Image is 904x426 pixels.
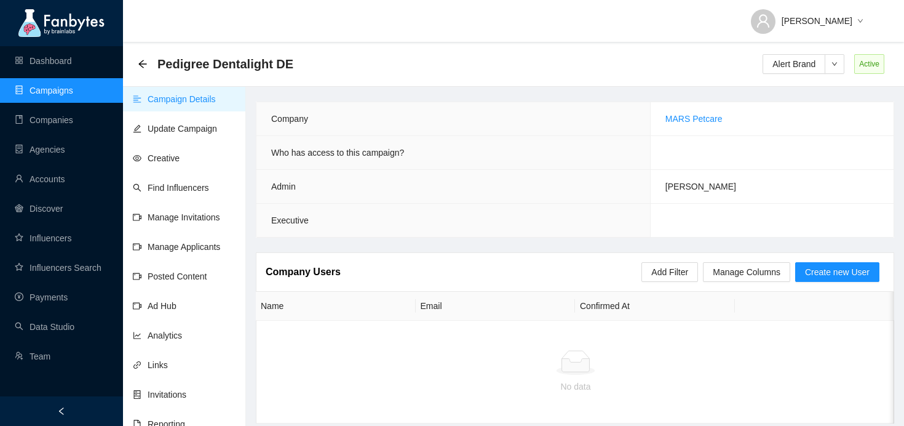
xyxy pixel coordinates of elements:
span: Add Filter [651,265,688,279]
a: starInfluencers [15,233,71,243]
th: Email [416,292,576,321]
a: databaseCampaigns [15,86,73,95]
button: Add Filter [641,262,698,282]
a: bookCompanies [15,115,73,125]
span: [PERSON_NAME] [782,14,852,28]
a: userAccounts [15,174,65,184]
a: hddInvitations [133,390,186,400]
a: appstoreDashboard [15,56,72,66]
span: Alert Brand [772,57,815,71]
button: Alert Brand [763,54,825,74]
button: down [825,54,844,74]
span: Create new User [805,265,870,279]
a: eyeCreative [133,153,180,163]
span: Pedigree Dentalight DE [157,54,293,74]
a: line-chartAnalytics [133,331,182,340]
span: Who has access to this campaign? [271,148,404,158]
a: MARS Petcare [665,114,723,124]
a: video-cameraManage Applicants [133,242,220,252]
a: align-leftCampaign Details [133,94,216,104]
th: Confirmed At [575,292,735,321]
a: searchData Studio [15,322,74,332]
th: Name [256,292,416,321]
span: Admin [271,182,296,191]
button: Create new User [795,262,879,282]
span: Manage Columns [713,265,780,279]
a: pay-circlePayments [15,292,68,302]
span: arrow-left [138,59,148,69]
span: Company [271,114,308,124]
a: video-cameraAd Hub [133,301,176,311]
span: down [857,18,863,25]
a: starInfluencers Search [15,263,101,273]
a: editUpdate Campaign [133,124,217,134]
button: Manage Columns [703,262,790,282]
div: Back [138,59,148,70]
span: user [756,14,771,28]
span: down [825,61,844,67]
span: [PERSON_NAME] [665,182,736,191]
a: containerAgencies [15,145,65,155]
a: linkLinks [133,360,168,370]
a: searchFind Influencers [133,183,209,193]
span: Active [854,54,884,74]
a: video-cameraPosted Content [133,271,207,281]
button: [PERSON_NAME]down [741,6,873,26]
article: Company Users [266,264,341,279]
div: No data [266,380,885,393]
span: left [57,407,66,416]
a: video-cameraManage Invitations [133,212,220,222]
a: usergroup-addTeam [15,352,50,361]
a: radar-chartDiscover [15,204,63,214]
span: Executive [271,215,309,225]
